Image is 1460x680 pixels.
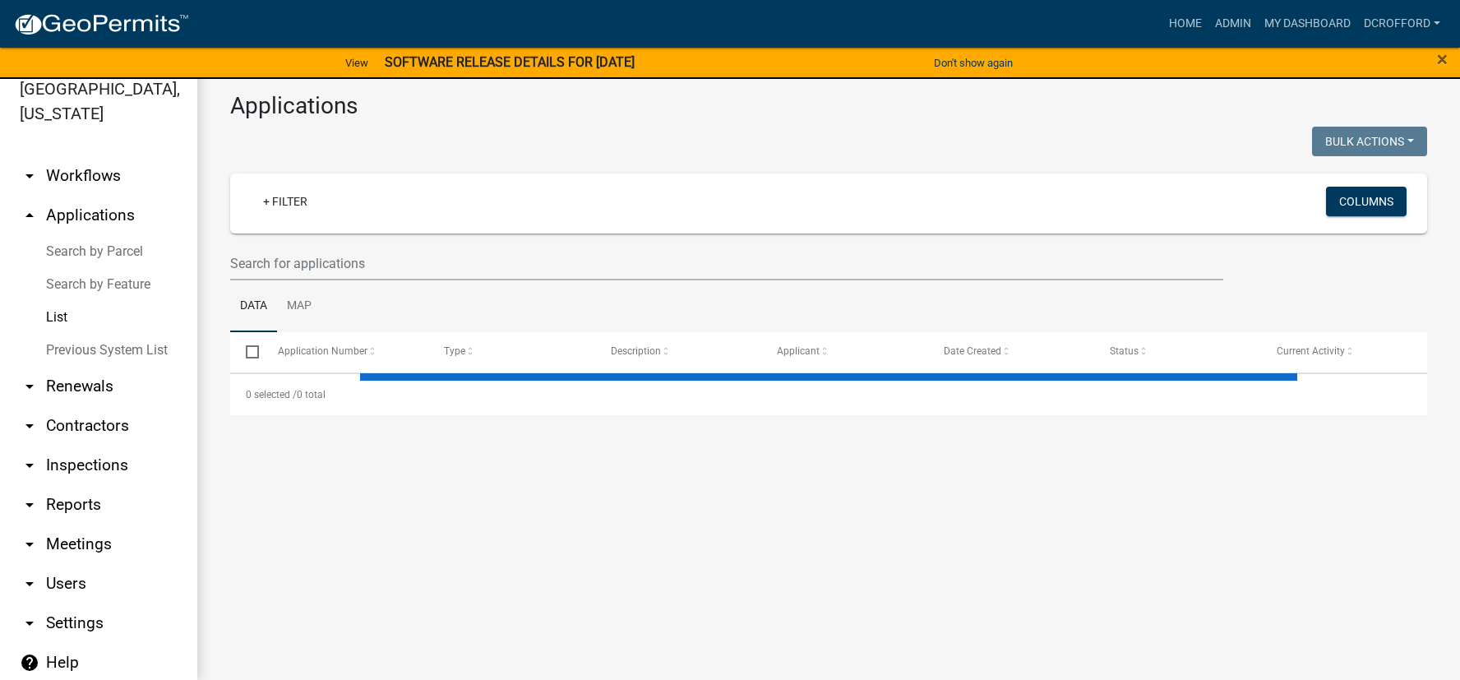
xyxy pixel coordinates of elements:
[1110,345,1139,357] span: Status
[927,332,1094,372] datatable-header-cell: Date Created
[1258,8,1357,39] a: My Dashboard
[20,495,39,515] i: arrow_drop_down
[777,345,820,357] span: Applicant
[1312,127,1427,156] button: Bulk Actions
[594,332,761,372] datatable-header-cell: Description
[20,534,39,554] i: arrow_drop_down
[277,280,321,333] a: Map
[339,49,375,76] a: View
[1326,187,1407,216] button: Columns
[927,49,1019,76] button: Don't show again
[1094,332,1261,372] datatable-header-cell: Status
[20,166,39,186] i: arrow_drop_down
[278,345,367,357] span: Application Number
[1437,48,1448,71] span: ×
[1260,332,1427,372] datatable-header-cell: Current Activity
[20,206,39,225] i: arrow_drop_up
[20,613,39,633] i: arrow_drop_down
[944,345,1001,357] span: Date Created
[230,332,261,372] datatable-header-cell: Select
[385,54,635,70] strong: SOFTWARE RELEASE DETAILS FOR [DATE]
[611,345,661,357] span: Description
[246,389,297,400] span: 0 selected /
[761,332,928,372] datatable-header-cell: Applicant
[1437,49,1448,69] button: Close
[1277,345,1345,357] span: Current Activity
[230,280,277,333] a: Data
[1208,8,1258,39] a: Admin
[1162,8,1208,39] a: Home
[20,416,39,436] i: arrow_drop_down
[20,653,39,673] i: help
[20,456,39,475] i: arrow_drop_down
[250,187,321,216] a: + Filter
[230,92,1427,120] h3: Applications
[261,332,428,372] datatable-header-cell: Application Number
[230,247,1223,280] input: Search for applications
[428,332,595,372] datatable-header-cell: Type
[1357,8,1447,39] a: dcrofford
[20,377,39,396] i: arrow_drop_down
[444,345,465,357] span: Type
[20,574,39,594] i: arrow_drop_down
[230,374,1427,415] div: 0 total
